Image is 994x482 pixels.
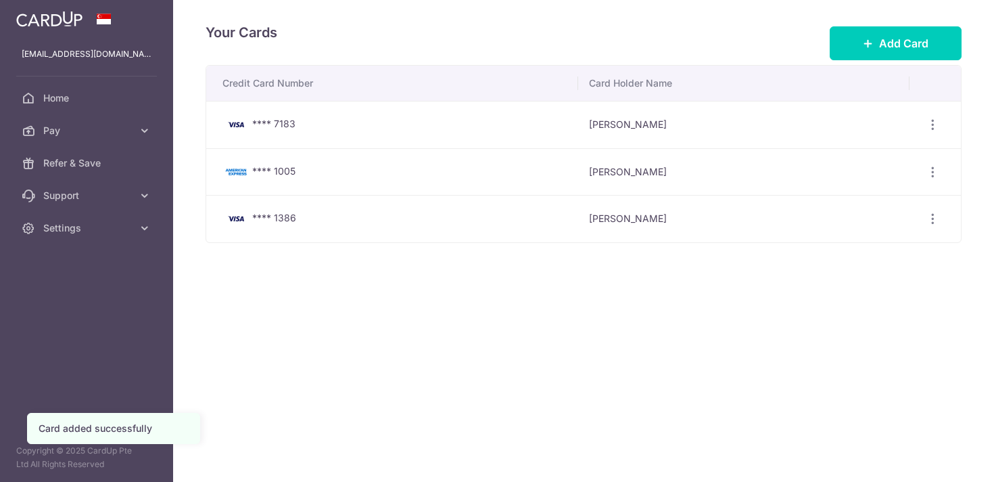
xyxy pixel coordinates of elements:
span: Settings [43,221,133,235]
p: [EMAIL_ADDRESS][DOMAIN_NAME] [22,47,151,61]
span: Add Card [879,35,928,51]
div: Card added successfully [39,422,189,435]
img: CardUp [16,11,82,27]
img: Bank Card [222,164,250,180]
span: Pay [43,124,133,137]
span: Support [43,189,133,202]
th: Card Holder Name [578,66,909,101]
td: [PERSON_NAME] [578,101,909,148]
h4: Your Cards [206,22,277,43]
span: Home [43,91,133,105]
button: Add Card [830,26,962,60]
img: Bank Card [222,116,250,133]
td: [PERSON_NAME] [578,195,909,242]
td: [PERSON_NAME] [578,148,909,196]
th: Credit Card Number [206,66,578,101]
span: Refer & Save [43,156,133,170]
img: Bank Card [222,211,250,227]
